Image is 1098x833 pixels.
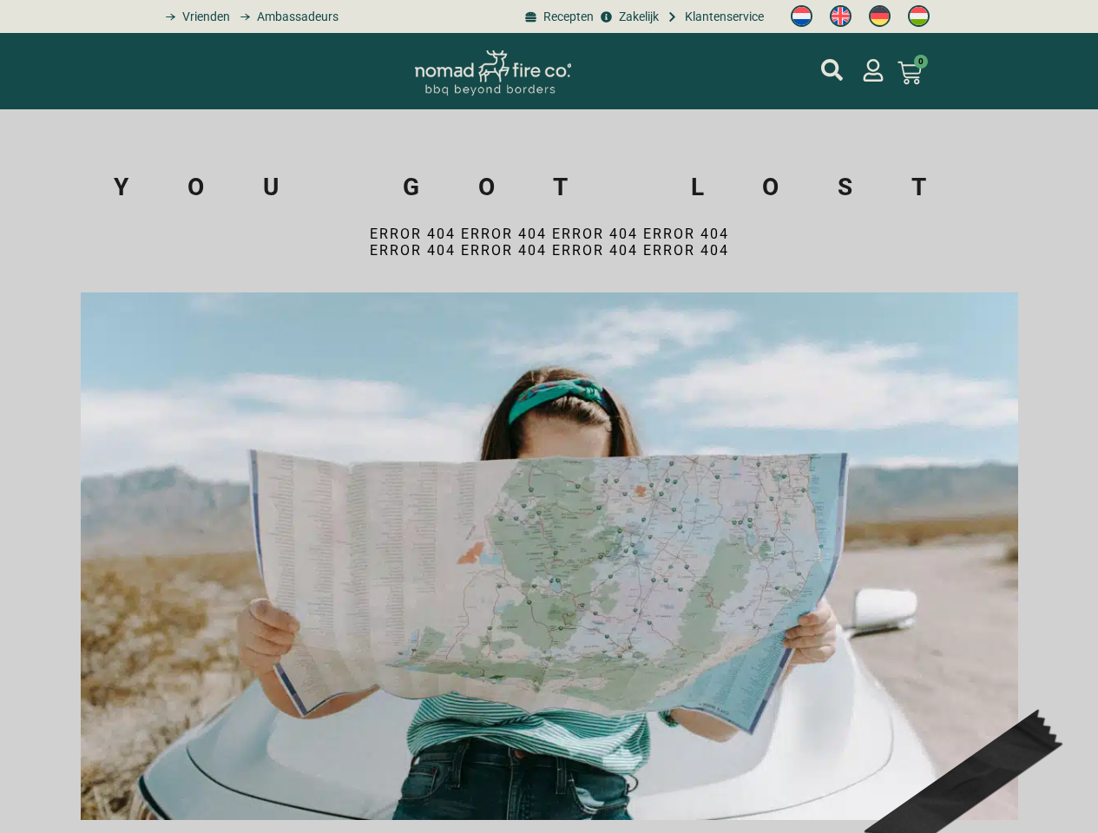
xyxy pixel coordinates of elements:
[862,59,884,82] a: mijn account
[29,226,1070,259] p: error 404 error 404 error 404 error 404 error 404 error 404 error 404 error 404
[821,1,860,32] a: Switch to Engels
[914,55,928,69] span: 0
[253,8,339,26] span: Ambassadeurs
[159,8,229,26] a: grill bill vrienden
[869,5,891,27] img: Duits
[860,1,899,32] a: Switch to Duits
[830,5,851,27] img: Engels
[178,8,230,26] span: Vrienden
[821,59,843,81] a: mijn account
[598,8,659,26] a: grill bill zakeljk
[680,8,764,26] span: Klantenservice
[899,1,938,32] a: Switch to Hongaars
[877,50,943,95] a: 0
[415,50,571,96] img: Nomad Logo
[791,5,812,27] img: Nederlands
[523,8,594,26] a: BBQ recepten
[615,8,659,26] span: Zakelijk
[234,8,339,26] a: grill bill ambassadors
[908,5,930,27] img: Hongaars
[539,8,594,26] span: Recepten
[29,175,1070,200] h1: YOU GOT LOST
[663,8,763,26] a: grill bill klantenservice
